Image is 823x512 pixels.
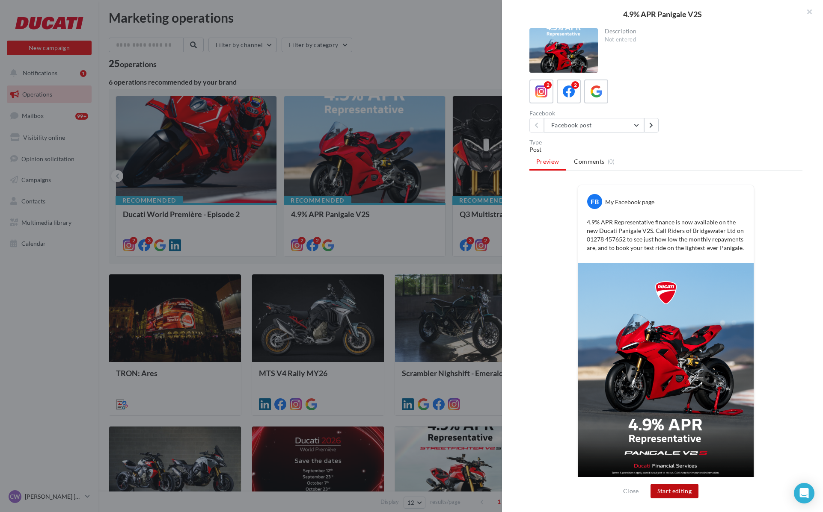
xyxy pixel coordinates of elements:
[516,10,809,18] div: 4.9% APR Panigale V2S
[794,483,814,503] div: Open Intercom Messenger
[587,194,602,209] div: FB
[544,81,552,89] div: 2
[529,145,802,154] div: Post
[605,36,796,44] div: Not entered
[608,158,615,165] span: (0)
[574,157,604,166] span: Comments
[571,81,579,89] div: 2
[605,198,654,206] div: My Facebook page
[605,28,796,34] div: Description
[544,118,644,132] button: Facebook post
[529,139,802,145] div: Type
[651,484,699,498] button: Start editing
[620,486,642,496] button: Close
[529,110,663,116] div: Facebook
[587,218,745,252] p: 4.9% APR Representative finance is now available on the new Ducati Panigale V2S. Call Riders of B...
